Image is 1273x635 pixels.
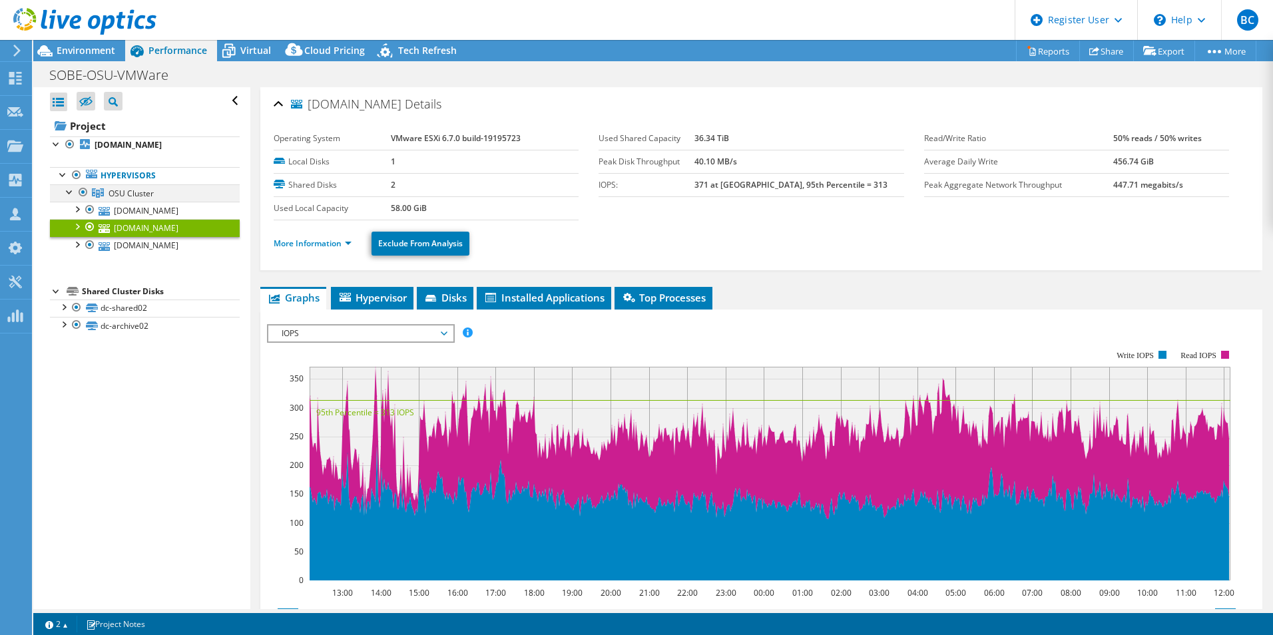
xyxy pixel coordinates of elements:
a: Share [1079,41,1134,61]
b: 456.74 GiB [1113,156,1154,167]
a: [DOMAIN_NAME] [50,219,240,236]
b: 1 [391,156,395,167]
text: 100 [290,517,304,529]
span: BC [1237,9,1258,31]
svg: \n [1154,14,1166,26]
text: Read IOPS [1180,351,1216,360]
text: 19:00 [561,587,582,598]
span: Environment [57,44,115,57]
text: 04:00 [907,587,927,598]
a: OSU Cluster [50,184,240,202]
label: Operating System [274,132,391,145]
b: 58.00 GiB [391,202,427,214]
label: Used Local Capacity [274,202,391,215]
text: 01:00 [792,587,812,598]
text: 300 [290,402,304,413]
b: VMware ESXi 6.7.0 build-19195723 [391,132,521,144]
div: Shared Cluster Disks [82,284,240,300]
text: 20:00 [600,587,621,598]
h1: SOBE-OSU-VMWare [43,68,189,83]
span: Details [405,96,441,112]
text: 50 [294,546,304,557]
span: IOPS [275,325,446,341]
text: 05:00 [945,587,965,598]
span: Performance [148,44,207,57]
a: [DOMAIN_NAME] [50,237,240,254]
span: OSU Cluster [109,188,154,199]
text: 150 [290,488,304,499]
text: 95th Percentile = 313 IOPS [316,407,414,418]
span: Cloud Pricing [304,44,365,57]
text: 13:00 [332,587,352,598]
text: 00:00 [753,587,774,598]
a: More Information [274,238,352,249]
text: 22:00 [676,587,697,598]
a: Project [50,115,240,136]
span: Tech Refresh [398,44,457,57]
text: 11:00 [1175,587,1196,598]
span: [DOMAIN_NAME] [291,98,401,111]
text: 06:00 [983,587,1004,598]
text: 350 [290,373,304,384]
text: 23:00 [715,587,736,598]
text: 14:00 [370,587,391,598]
b: 40.10 MB/s [694,156,737,167]
text: 200 [290,459,304,471]
label: Used Shared Capacity [599,132,694,145]
text: 07:00 [1021,587,1042,598]
a: [DOMAIN_NAME] [50,136,240,154]
text: 0 [299,574,304,586]
a: 2 [36,616,77,632]
text: 10:00 [1137,587,1157,598]
label: Local Disks [274,155,391,168]
text: 17:00 [485,587,505,598]
span: Installed Applications [483,291,605,304]
label: Peak Disk Throughput [599,155,694,168]
a: Export [1133,41,1195,61]
label: IOPS: [599,178,694,192]
label: Peak Aggregate Network Throughput [924,178,1113,192]
label: Shared Disks [274,178,391,192]
b: 447.71 megabits/s [1113,179,1183,190]
text: 09:00 [1099,587,1119,598]
a: Exclude From Analysis [372,232,469,256]
text: 02:00 [830,587,851,598]
text: 03:00 [868,587,889,598]
b: 371 at [GEOGRAPHIC_DATA], 95th Percentile = 313 [694,179,888,190]
text: 250 [290,431,304,442]
text: 12:00 [1213,587,1234,598]
span: Graphs [267,291,320,304]
a: More [1194,41,1256,61]
span: Hypervisor [338,291,407,304]
b: 50% reads / 50% writes [1113,132,1202,144]
a: [DOMAIN_NAME] [50,202,240,219]
span: Disks [423,291,467,304]
a: dc-shared02 [50,300,240,317]
a: Reports [1016,41,1080,61]
span: Top Processes [621,291,706,304]
text: 21:00 [638,587,659,598]
b: 2 [391,179,395,190]
text: 08:00 [1060,587,1081,598]
label: Read/Write Ratio [924,132,1113,145]
label: Average Daily Write [924,155,1113,168]
text: 16:00 [447,587,467,598]
a: dc-archive02 [50,317,240,334]
text: 18:00 [523,587,544,598]
a: Hypervisors [50,167,240,184]
b: 36.34 TiB [694,132,729,144]
text: 15:00 [408,587,429,598]
text: Write IOPS [1117,351,1154,360]
a: Project Notes [77,616,154,632]
span: Virtual [240,44,271,57]
b: [DOMAIN_NAME] [95,139,162,150]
